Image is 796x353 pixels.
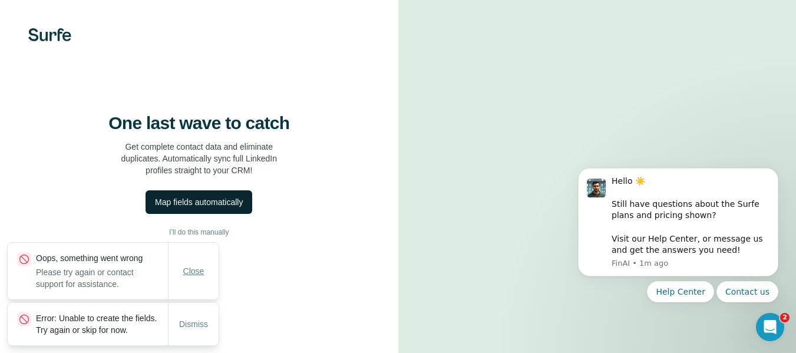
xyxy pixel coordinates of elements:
[756,313,784,341] iframe: Intercom live chat
[155,196,243,208] div: Map fields automatically
[175,260,213,282] button: Close
[36,252,168,264] p: Oops, something went wrong
[24,223,375,241] button: I’ll do this manually
[780,313,790,322] span: 2
[121,141,277,176] p: Get complete contact data and eliminate duplicates. Automatically sync full LinkedIn profiles str...
[108,113,289,134] h4: One last wave to catch
[36,312,168,336] p: Error: Unable to create the fields. Try again or skip for now.
[560,153,796,347] iframe: Intercom notifications message
[28,28,71,41] img: Surfe's logo
[169,227,229,237] span: I’ll do this manually
[179,318,208,330] span: Dismiss
[36,266,168,290] p: Please try again or contact support for assistance.
[183,265,204,277] span: Close
[171,314,216,335] button: Dismiss
[146,190,252,214] button: Map fields automatically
